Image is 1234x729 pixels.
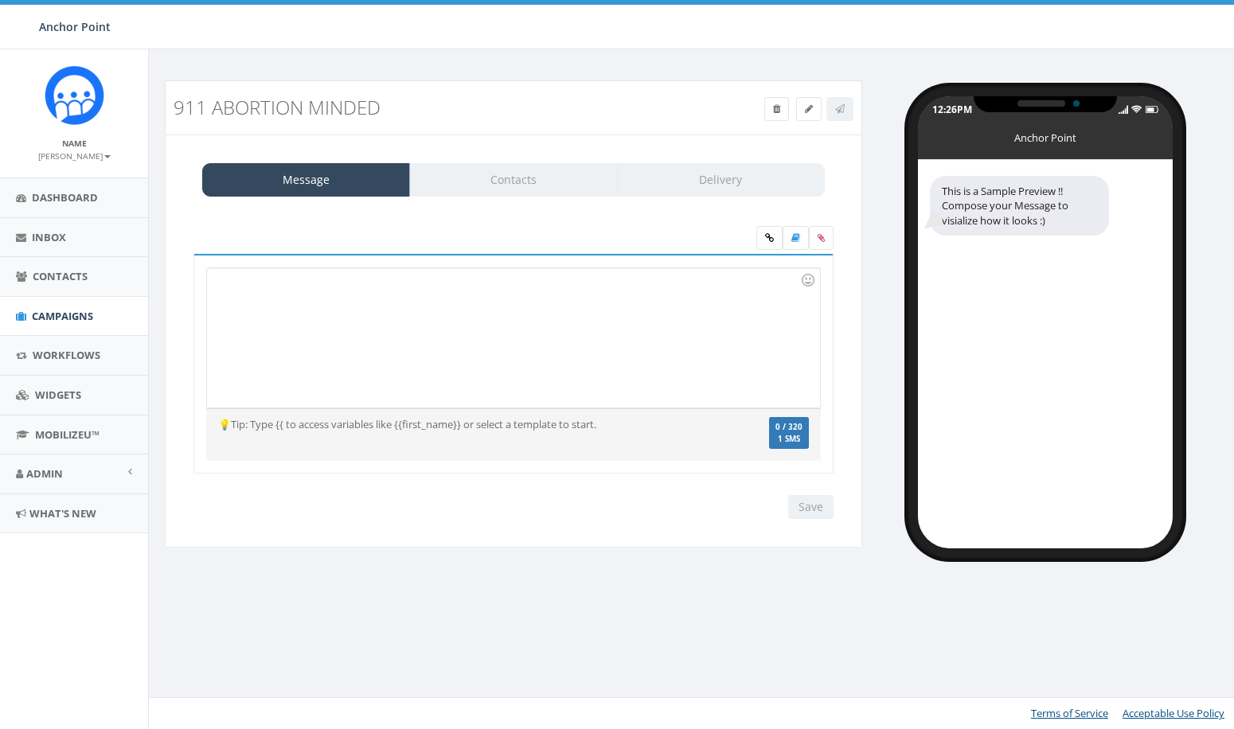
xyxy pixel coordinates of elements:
div: 💡Tip: Type {{ to access variables like {{first_name}} or select a template to start. [206,417,718,432]
div: Use the TAB key to insert emoji faster [799,271,818,290]
label: Insert Template Text [783,226,809,250]
span: 1 SMS [775,435,802,443]
span: Admin [26,466,63,481]
span: Delete Campaign [773,102,780,115]
img: Rally_platform_Icon_1.png [45,65,104,125]
div: Anchor Point [1006,131,1085,138]
a: Message [202,163,410,197]
span: What's New [29,506,96,520]
div: This is a Sample Preview !! Compose your Message to visialize how it looks :) [930,176,1109,236]
span: Dashboard [32,190,98,205]
a: [PERSON_NAME] [38,148,111,162]
span: Contacts [33,269,88,283]
span: MobilizeU™ [35,427,100,442]
span: 0 / 320 [775,422,802,432]
span: Attach your media [809,226,834,250]
span: Edit Campaign [805,102,813,115]
small: [PERSON_NAME] [38,150,111,162]
span: Widgets [35,388,81,402]
span: Campaigns [32,309,93,323]
h3: 911 Abortion Minded [174,97,678,118]
a: Acceptable Use Policy [1123,706,1224,720]
span: Anchor Point [39,19,111,34]
small: Name [62,138,87,149]
div: 12:26PM [932,103,972,116]
span: Inbox [32,230,66,244]
a: Terms of Service [1031,706,1108,720]
span: Workflows [33,348,100,362]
